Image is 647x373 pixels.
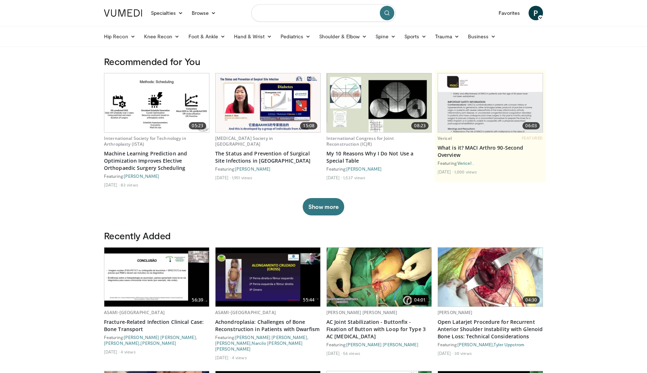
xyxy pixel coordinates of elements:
span: 55:44 [300,296,317,304]
a: [PERSON_NAME] [457,342,493,347]
li: [DATE] [326,350,342,356]
div: Featuring: [438,160,543,166]
h3: Recommended for You [104,56,543,67]
li: [DATE] [438,169,453,175]
a: [PERSON_NAME] [346,166,382,171]
a: Fracture-Related Infection Clinical Case: Bone Transport [104,318,209,333]
a: [PERSON_NAME] [PERSON_NAME] [346,342,418,347]
a: Foot & Ankle [184,29,230,44]
div: Featuring: , , [215,334,321,352]
a: [PERSON_NAME] [438,309,473,316]
img: c2f644dc-a967-485d-903d-283ce6bc3929.620x360_q85_upscale.jpg [327,248,431,306]
a: 04:01 [327,248,431,306]
div: Featuring: , , [104,334,209,346]
a: [PERSON_NAME] [PERSON_NAME] [124,335,196,340]
img: 7827b68c-edda-4073-a757-b2e2fb0a5246.620x360_q85_upscale.jpg [104,248,209,306]
li: 30 views [454,350,472,356]
a: Open Latarjet Procedure for Recurrent Anterior Shoulder Instability with Glenoid Bone Loss: Techn... [438,318,543,340]
a: Vericel [438,135,452,141]
a: [PERSON_NAME] [PERSON_NAME] [326,309,397,316]
img: 2ca43773-84e8-49cf-82b1-0e110c02ccc9.620x360_q85_upscale.jpg [327,73,431,132]
span: 56:39 [189,296,206,304]
a: ASAMI-[GEOGRAPHIC_DATA] [215,309,276,316]
a: Achondroplasia: Challenges of Bone Reconstruction in Patients with Dwarfism [215,318,321,333]
a: [PERSON_NAME] [124,173,159,179]
h3: Recently Added [104,230,543,241]
li: 83 views [121,182,138,188]
a: Favorites [494,6,524,20]
a: Vericel . [457,160,474,166]
a: Specialties [147,6,187,20]
a: 08:23 [327,73,431,132]
li: [DATE] [215,355,231,360]
li: 4 views [232,355,247,360]
a: ASAMI-[GEOGRAPHIC_DATA] [104,309,165,316]
a: Machine Learning Prediction and Optimization Improves Elective Orthopaedic Surgery Scheduling [104,150,209,172]
a: P [529,6,543,20]
a: [PERSON_NAME] [PERSON_NAME] [235,335,307,340]
a: 56:39 [104,248,209,306]
a: 05:23 [104,73,209,132]
a: 06:03 [438,73,543,132]
li: 1,000 views [454,169,477,175]
a: 55:44 [216,248,320,306]
a: [PERSON_NAME] [235,166,270,171]
a: [PERSON_NAME] [104,340,139,346]
li: 4 views [121,349,136,355]
a: My 10 Reasons Why I Do Not Use a Special Table [326,150,432,164]
span: 05:23 [189,122,206,129]
a: Trauma [431,29,464,44]
div: Featuring: [215,166,321,172]
li: [DATE] [104,182,120,188]
a: The Status and Prevention of Surgical Site Infections in [GEOGRAPHIC_DATA] [215,150,321,164]
li: [DATE] [438,350,453,356]
span: 04:01 [411,296,429,304]
a: [PERSON_NAME] [140,340,176,346]
a: Sports [400,29,431,44]
span: 04:30 [522,296,540,304]
img: 4f2bc282-22c3-41e7-a3f0-d3b33e5d5e41.620x360_q85_upscale.jpg [216,248,320,306]
li: 56 views [343,350,360,356]
li: 1,537 views [343,175,365,180]
a: Business [464,29,500,44]
li: 1,951 views [232,175,252,180]
a: Pediatrics [276,29,315,44]
span: FEATURED [522,136,543,141]
div: Featuring: [326,166,432,172]
a: Hand & Wrist [230,29,276,44]
a: Browse [187,6,221,20]
div: Featuring: [326,342,432,347]
input: Search topics, interventions [251,4,396,22]
div: Featuring: , [438,342,543,347]
img: VuMedi Logo [104,9,142,17]
a: Tyler Uppstrom [494,342,524,347]
img: aa6cc8ed-3dbf-4b6a-8d82-4a06f68b6688.620x360_q85_upscale.jpg [438,73,543,132]
span: 06:03 [522,122,540,129]
a: 15:08 [216,73,320,132]
div: Featuring: [104,173,209,179]
a: [MEDICAL_DATA] Society in [GEOGRAPHIC_DATA] [215,135,273,147]
button: Show more [303,198,344,215]
a: Spine [371,29,400,44]
a: What is it? MACI Arthro 90-Second Overview [438,144,543,159]
img: b3963a86-3003-4d6e-8936-ce579f3f365f.620x360_q85_upscale.jpg [216,73,320,132]
img: 6e414d2b-7e5b-47ed-a81a-5f4155ac4c3a.620x360_q85_upscale.jpg [104,73,209,132]
li: [DATE] [215,175,231,180]
a: [PERSON_NAME] [215,340,251,346]
a: Narcilo [PERSON_NAME] [PERSON_NAME] [215,340,303,351]
li: [DATE] [326,175,342,180]
a: AC Joint Stabilization - Buttonfix - Fixation of Button with Loop for Type 3 AC [MEDICAL_DATA] [326,318,432,340]
span: 08:23 [411,122,429,129]
a: Knee Recon [140,29,184,44]
span: 15:08 [300,122,317,129]
a: International Congress for Joint Reconstruction (ICJR) [326,135,394,147]
li: [DATE] [104,349,120,355]
a: Shoulder & Elbow [315,29,371,44]
a: 04:30 [438,248,543,306]
a: Hip Recon [100,29,140,44]
img: 2b2da37e-a9b6-423e-b87e-b89ec568d167.620x360_q85_upscale.jpg [438,248,543,306]
a: International Society for Technology in Arthroplasty (ISTA) [104,135,186,147]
